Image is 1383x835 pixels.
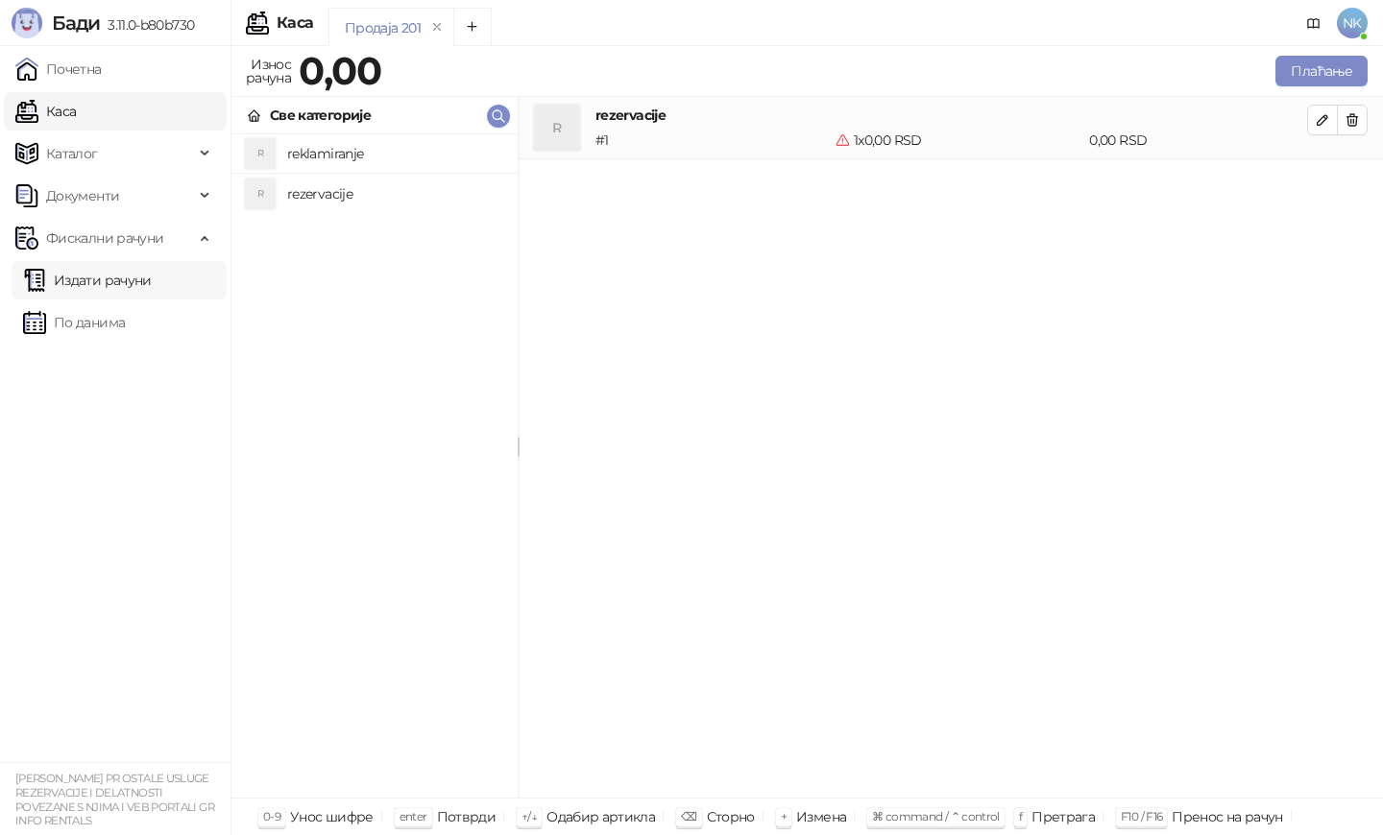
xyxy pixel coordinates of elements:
h4: rezervacije [287,179,502,209]
div: R [245,179,276,209]
span: Бади [52,12,100,35]
span: f [1019,809,1022,823]
div: # 1 [592,130,832,151]
strong: 0,00 [299,47,381,94]
span: F10 / F16 [1121,809,1162,823]
span: Документи [46,177,119,215]
button: Add tab [453,8,492,46]
span: ↑/↓ [522,809,537,823]
span: Каталог [46,134,98,173]
div: Пренос на рачун [1172,804,1282,829]
span: ⌫ [681,809,696,823]
a: По данима [23,303,125,342]
div: R [534,105,580,151]
span: Фискални рачуни [46,219,163,257]
small: [PERSON_NAME] PR OSTALE USLUGE REZERVACIJE I DELATNOSTI POVEZANE S NJIMA I VEB PORTALI GR INFO RE... [15,772,214,827]
span: ⌘ command / ⌃ control [872,809,1000,823]
span: 3.11.0-b80b730 [100,16,194,34]
div: Унос шифре [290,804,374,829]
a: Почетна [15,50,102,88]
span: NK [1337,8,1368,38]
h4: rezervacije [595,105,1307,126]
div: Све категорије [270,105,371,126]
div: R [245,138,276,169]
span: 0-9 [263,809,280,823]
div: Одабир артикла [546,804,655,829]
button: remove [425,19,449,36]
div: Потврди [437,804,497,829]
div: grid [231,134,518,798]
button: Плаћање [1275,56,1368,86]
a: Каса [15,92,76,131]
div: Сторно [707,804,755,829]
img: Logo [12,8,42,38]
div: Износ рачуна [242,52,295,90]
h4: reklamiranje [287,138,502,169]
div: 1 x 0,00 RSD [832,130,1086,151]
span: + [781,809,787,823]
div: 0,00 RSD [1085,130,1311,151]
div: Каса [277,15,313,31]
div: Претрага [1031,804,1095,829]
a: Издати рачуни [23,261,152,299]
span: enter [400,809,427,823]
div: Измена [796,804,846,829]
a: Документација [1298,8,1329,38]
div: Продаја 201 [345,17,421,38]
